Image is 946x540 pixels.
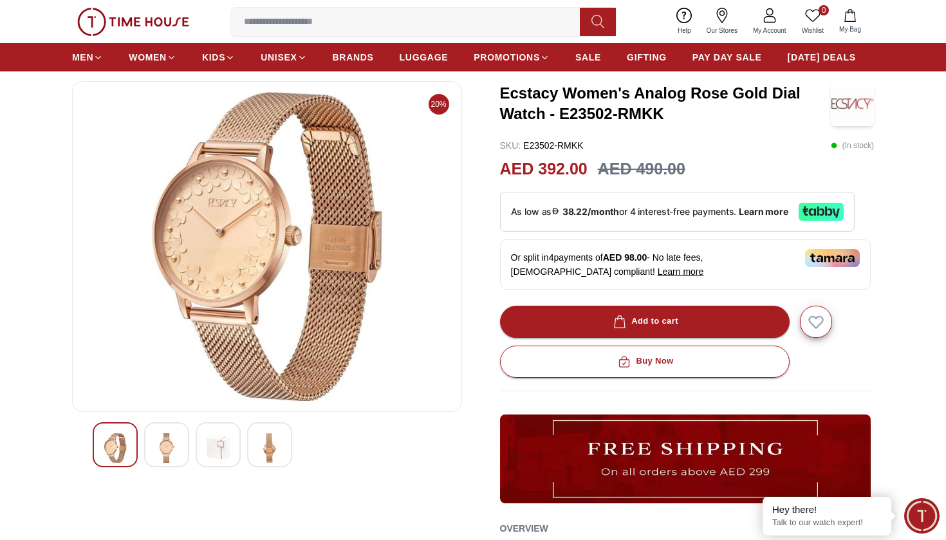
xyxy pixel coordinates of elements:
a: WOMEN [129,46,176,69]
a: [DATE] DEALS [788,46,856,69]
a: Help [670,5,699,38]
a: BRANDS [333,46,374,69]
img: Ecstacy Women's Analog Rose Gold Dial Watch - E23502-RMKK [155,433,178,463]
a: PAY DAY SALE [692,46,762,69]
div: Add to cart [611,314,678,329]
span: Our Stores [701,26,743,35]
span: KIDS [202,51,225,64]
img: ... [500,414,871,503]
h3: AED 490.00 [598,157,685,182]
button: My Bag [831,6,869,37]
img: Ecstacy Women's Analog Rose Gold Dial Watch - E23502-RMKK [831,81,875,126]
span: PROMOTIONS [474,51,540,64]
a: PROMOTIONS [474,46,550,69]
h3: Ecstacy Women's Analog Rose Gold Dial Watch - E23502-RMKK [500,83,831,124]
span: [DATE] DEALS [788,51,856,64]
span: UNISEX [261,51,297,64]
button: Add to cart [500,306,790,338]
p: ( In stock ) [831,139,874,152]
p: E23502-RMKK [500,139,584,152]
button: Buy Now [500,346,790,378]
a: LUGGAGE [400,46,449,69]
span: MEN [72,51,93,64]
img: Ecstacy Women's Analog Rose Gold Dial Watch - E23502-RMKK [83,92,451,401]
span: PAY DAY SALE [692,51,762,64]
span: 0 [819,5,829,15]
span: My Account [748,26,792,35]
img: Ecstacy Women's Analog Rose Gold Dial Watch - E23502-RMKK [258,433,281,463]
span: WOMEN [129,51,167,64]
span: SKU : [500,140,521,151]
span: SALE [575,51,601,64]
img: Ecstacy Women's Analog Rose Gold Dial Watch - E23502-RMKK [104,433,127,463]
a: UNISEX [261,46,306,69]
span: AED 98.00 [603,252,647,263]
img: ... [77,8,189,36]
a: Our Stores [699,5,745,38]
div: Chat Widget [904,498,940,534]
p: Talk to our watch expert! [772,517,882,528]
span: BRANDS [333,51,374,64]
a: GIFTING [627,46,667,69]
span: LUGGAGE [400,51,449,64]
span: Help [672,26,696,35]
div: Hey there! [772,503,882,516]
h2: Overview [500,519,548,538]
span: GIFTING [627,51,667,64]
a: 0Wishlist [794,5,831,38]
img: Ecstacy Women's Analog Rose Gold Dial Watch - E23502-RMKK [207,433,230,463]
div: Or split in 4 payments of - No late fees, [DEMOGRAPHIC_DATA] compliant! [500,239,871,290]
h2: AED 392.00 [500,157,588,182]
img: Tamara [805,249,860,267]
a: SALE [575,46,601,69]
a: MEN [72,46,103,69]
a: KIDS [202,46,235,69]
span: Learn more [658,266,704,277]
span: 20% [429,94,449,115]
span: Wishlist [797,26,829,35]
span: My Bag [834,24,866,34]
div: Buy Now [615,354,673,369]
